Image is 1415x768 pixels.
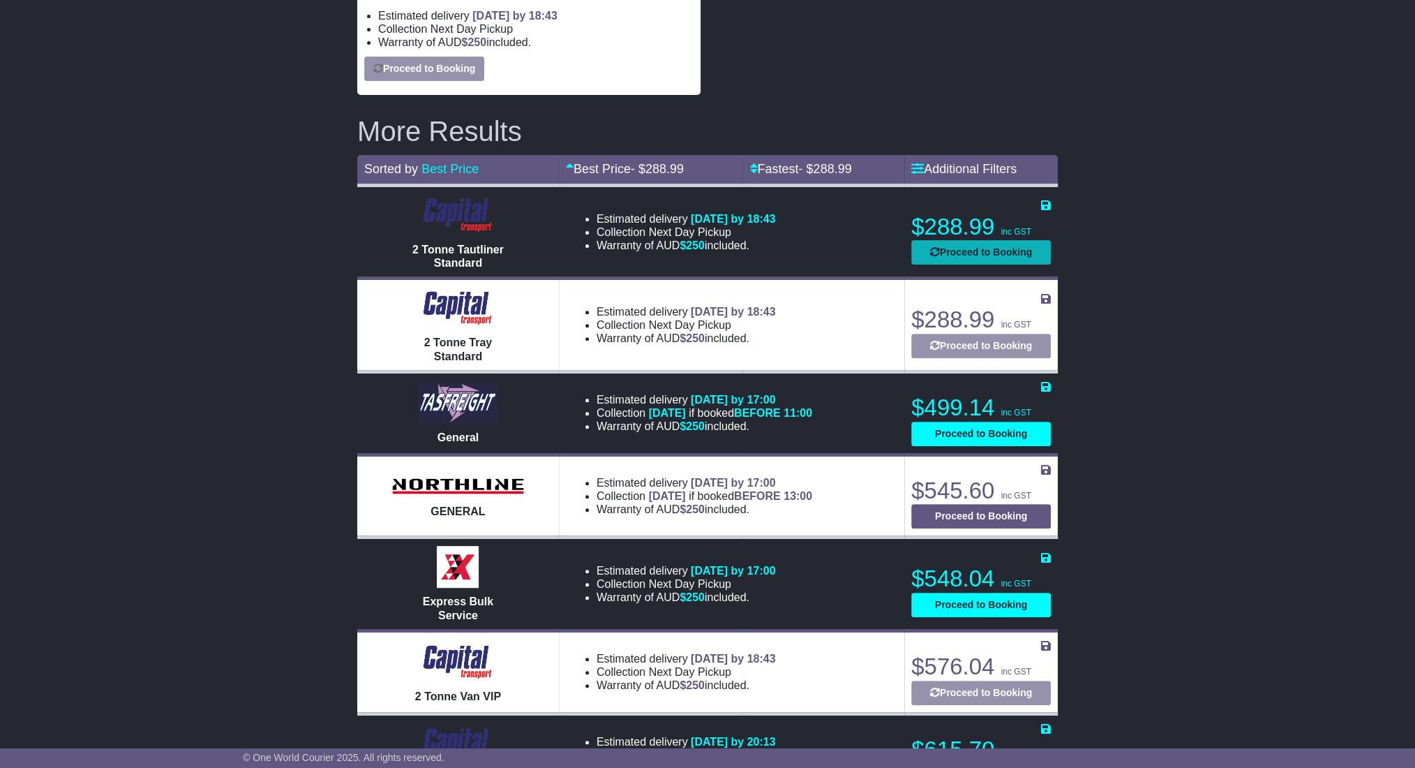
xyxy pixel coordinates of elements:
[686,679,705,691] span: 250
[597,406,812,420] li: Collection
[911,593,1051,617] button: Proceed to Booking
[418,382,497,424] img: Tasfreight: General
[423,596,493,621] span: Express Bulk Service
[631,162,684,176] span: - $
[680,420,705,432] span: $
[813,162,851,176] span: 288.99
[649,407,686,419] span: [DATE]
[461,36,486,48] span: $
[686,239,705,251] span: 250
[431,23,513,35] span: Next Day Pickup
[417,194,499,236] img: CapitalTransport: 2 Tonne Tautliner Standard
[421,162,479,176] a: Best Price
[691,736,776,748] span: [DATE] by 20:13
[691,394,776,406] span: [DATE] by 17:00
[686,503,705,515] span: 250
[597,503,812,516] li: Warranty of AUD included.
[911,681,1051,705] button: Proceed to Booking
[424,337,493,362] span: 2 Tonne Tray Standard
[911,162,1017,176] a: Additional Filters
[680,679,705,691] span: $
[364,162,418,176] span: Sorted by
[597,591,776,604] li: Warranty of AUD included.
[649,490,686,502] span: [DATE]
[691,565,776,577] span: [DATE] by 17:00
[649,407,812,419] span: if booked
[911,394,1051,422] p: $499.14
[784,407,812,419] span: 11:00
[734,407,781,419] span: BEFORE
[680,332,705,344] span: $
[911,334,1051,358] button: Proceed to Booking
[597,476,812,489] li: Estimated delivery
[911,477,1051,505] p: $545.60
[597,564,776,577] li: Estimated delivery
[597,318,776,332] li: Collection
[691,306,776,318] span: [DATE] by 18:43
[364,57,484,81] button: Proceed to Booking
[417,287,499,329] img: CapitalTransport: 2 Tonne Tray Standard
[680,591,705,603] span: $
[649,319,731,331] span: Next Day Pickup
[472,10,557,22] span: [DATE] by 18:43
[597,665,776,679] li: Collection
[597,226,776,239] li: Collection
[691,653,776,665] span: [DATE] by 18:43
[798,162,851,176] span: - $
[911,422,1051,446] button: Proceed to Booking
[686,332,705,344] span: 250
[597,577,776,591] li: Collection
[1001,579,1031,589] span: inc GST
[357,116,1058,147] h2: More Results
[243,752,444,763] span: © One World Courier 2025. All rights reserved.
[467,36,486,48] span: 250
[1001,667,1031,677] span: inc GST
[649,226,731,238] span: Next Day Pickup
[784,490,812,502] span: 13:00
[686,591,705,603] span: 250
[1001,491,1031,501] span: inc GST
[566,162,684,176] a: Best Price- $288.99
[437,431,479,443] span: General
[911,565,1051,593] p: $548.04
[378,36,694,49] li: Warranty of AUD included.
[680,503,705,515] span: $
[431,505,485,517] span: GENERAL
[597,332,776,345] li: Warranty of AUD included.
[597,420,812,433] li: Warranty of AUD included.
[911,736,1051,764] p: $615.70
[597,735,776,748] li: Estimated delivery
[645,162,684,176] span: 288.99
[417,724,499,766] img: CapitalTransport: 1 Tonne Tray VIP
[649,666,731,678] span: Next Day Pickup
[597,393,812,406] li: Estimated delivery
[1001,320,1031,330] span: inc GST
[649,490,812,502] span: if booked
[649,578,731,590] span: Next Day Pickup
[597,212,776,226] li: Estimated delivery
[749,162,851,176] a: Fastest- $288.99
[597,489,812,503] li: Collection
[911,306,1051,334] p: $288.99
[734,490,781,502] span: BEFORE
[597,679,776,692] li: Warranty of AUD included.
[378,22,694,36] li: Collection
[1001,227,1031,237] span: inc GST
[415,691,501,702] span: 2 Tonne Van VIP
[417,641,499,683] img: CapitalTransport: 2 Tonne Van VIP
[691,477,776,489] span: [DATE] by 17:00
[597,652,776,665] li: Estimated delivery
[597,239,776,252] li: Warranty of AUD included.
[686,420,705,432] span: 250
[911,653,1051,681] p: $576.04
[680,239,705,251] span: $
[437,546,479,588] img: Border Express: Express Bulk Service
[911,213,1051,241] p: $288.99
[412,244,504,269] span: 2 Tonne Tautliner Standard
[911,504,1051,529] button: Proceed to Booking
[691,213,776,225] span: [DATE] by 18:43
[388,474,527,498] img: Northline Distribution: GENERAL
[597,305,776,318] li: Estimated delivery
[1001,408,1031,418] span: inc GST
[378,9,694,22] li: Estimated delivery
